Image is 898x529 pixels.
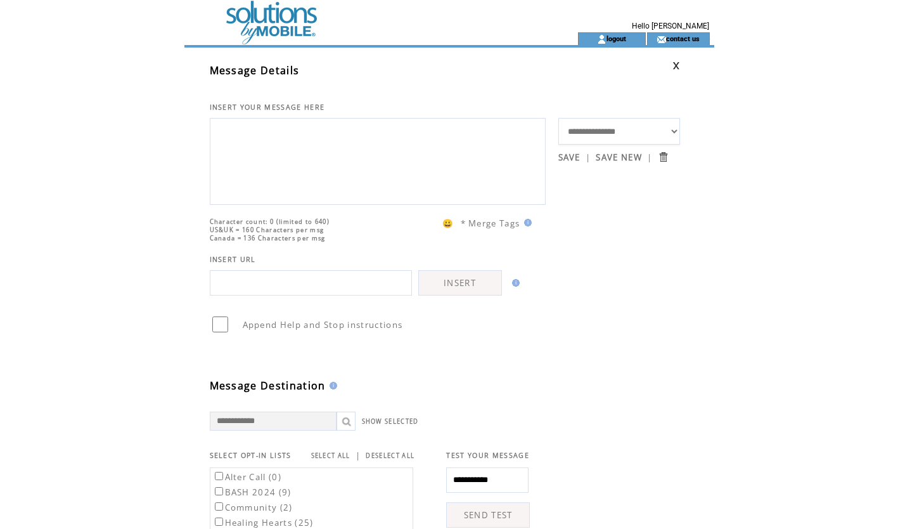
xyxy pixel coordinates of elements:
[210,63,300,77] span: Message Details
[508,279,520,287] img: help.gif
[243,319,403,330] span: Append Help and Stop instructions
[210,234,326,242] span: Canada = 136 Characters per msg
[212,487,292,498] label: BASH 2024 (9)
[215,487,223,495] input: BASH 2024 (9)
[418,270,502,296] a: INSERT
[362,417,419,426] a: SHOW SELECTED
[558,152,580,163] a: SAVE
[210,255,256,264] span: INSERT URL
[212,471,282,483] label: Alter Call (0)
[326,382,337,389] img: help.gif
[215,472,223,480] input: Alter Call (0)
[210,379,326,393] span: Message Destination
[210,103,325,112] span: INSERT YOUR MESSAGE HERE
[657,34,666,44] img: contact_us_icon.gif
[657,151,669,163] input: Submit
[647,152,652,163] span: |
[356,450,361,461] span: |
[597,34,606,44] img: account_icon.gif
[212,517,314,528] label: Healing Hearts (25)
[461,218,520,229] span: * Merge Tags
[632,22,709,30] span: Hello [PERSON_NAME]
[520,219,532,226] img: help.gif
[311,452,350,460] a: SELECT ALL
[446,451,529,460] span: TEST YOUR MESSAGE
[586,152,591,163] span: |
[210,218,330,226] span: Character count: 0 (limited to 640)
[666,34,700,42] a: contact us
[596,152,642,163] a: SAVE NEW
[366,452,414,460] a: DESELECT ALL
[210,451,292,460] span: SELECT OPT-IN LISTS
[210,226,324,234] span: US&UK = 160 Characters per msg
[215,518,223,526] input: Healing Hearts (25)
[215,502,223,511] input: Community (2)
[606,34,626,42] a: logout
[446,502,530,528] a: SEND TEST
[442,218,454,229] span: 😀
[212,502,293,513] label: Community (2)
